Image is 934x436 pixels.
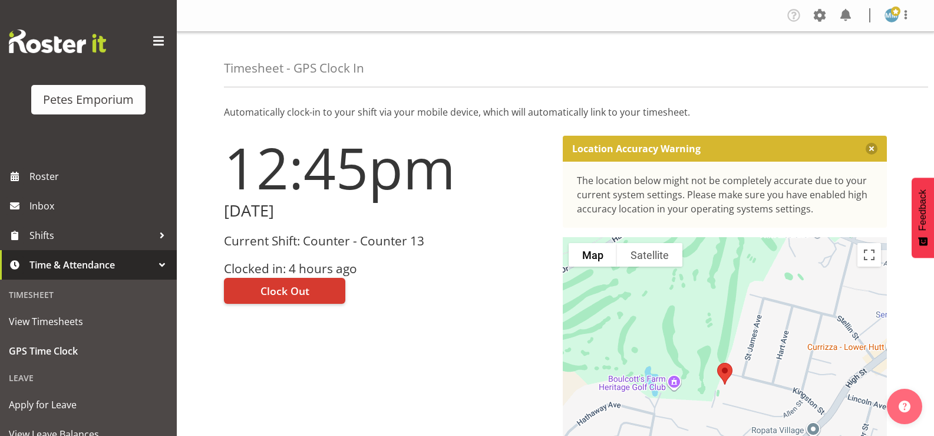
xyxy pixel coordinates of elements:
[3,307,174,336] a: View Timesheets
[29,168,171,185] span: Roster
[569,243,617,267] button: Show street map
[3,336,174,366] a: GPS Time Clock
[572,143,701,155] p: Location Accuracy Warning
[29,197,171,215] span: Inbox
[43,91,134,109] div: Petes Emporium
[9,313,168,330] span: View Timesheets
[866,143,877,155] button: Close message
[9,29,106,53] img: Rosterit website logo
[857,243,881,267] button: Toggle fullscreen view
[224,262,549,276] h3: Clocked in: 4 hours ago
[577,173,873,216] div: The location below might not be completely accurate due to your current system settings. Please m...
[224,234,549,248] h3: Current Shift: Counter - Counter 13
[885,8,899,22] img: mandy-mosley3858.jpg
[29,227,153,244] span: Shifts
[3,283,174,307] div: Timesheet
[260,283,309,299] span: Clock Out
[617,243,682,267] button: Show satellite imagery
[918,189,928,231] span: Feedback
[224,61,364,75] h4: Timesheet - GPS Clock In
[3,390,174,419] a: Apply for Leave
[9,396,168,414] span: Apply for Leave
[224,105,887,119] p: Automatically clock-in to your shift via your mobile device, which will automatically link to you...
[224,202,549,220] h2: [DATE]
[3,366,174,390] div: Leave
[899,401,910,412] img: help-xxl-2.png
[29,256,153,274] span: Time & Attendance
[224,278,345,304] button: Clock Out
[912,178,934,258] button: Feedback - Show survey
[224,136,549,199] h1: 12:45pm
[9,342,168,360] span: GPS Time Clock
